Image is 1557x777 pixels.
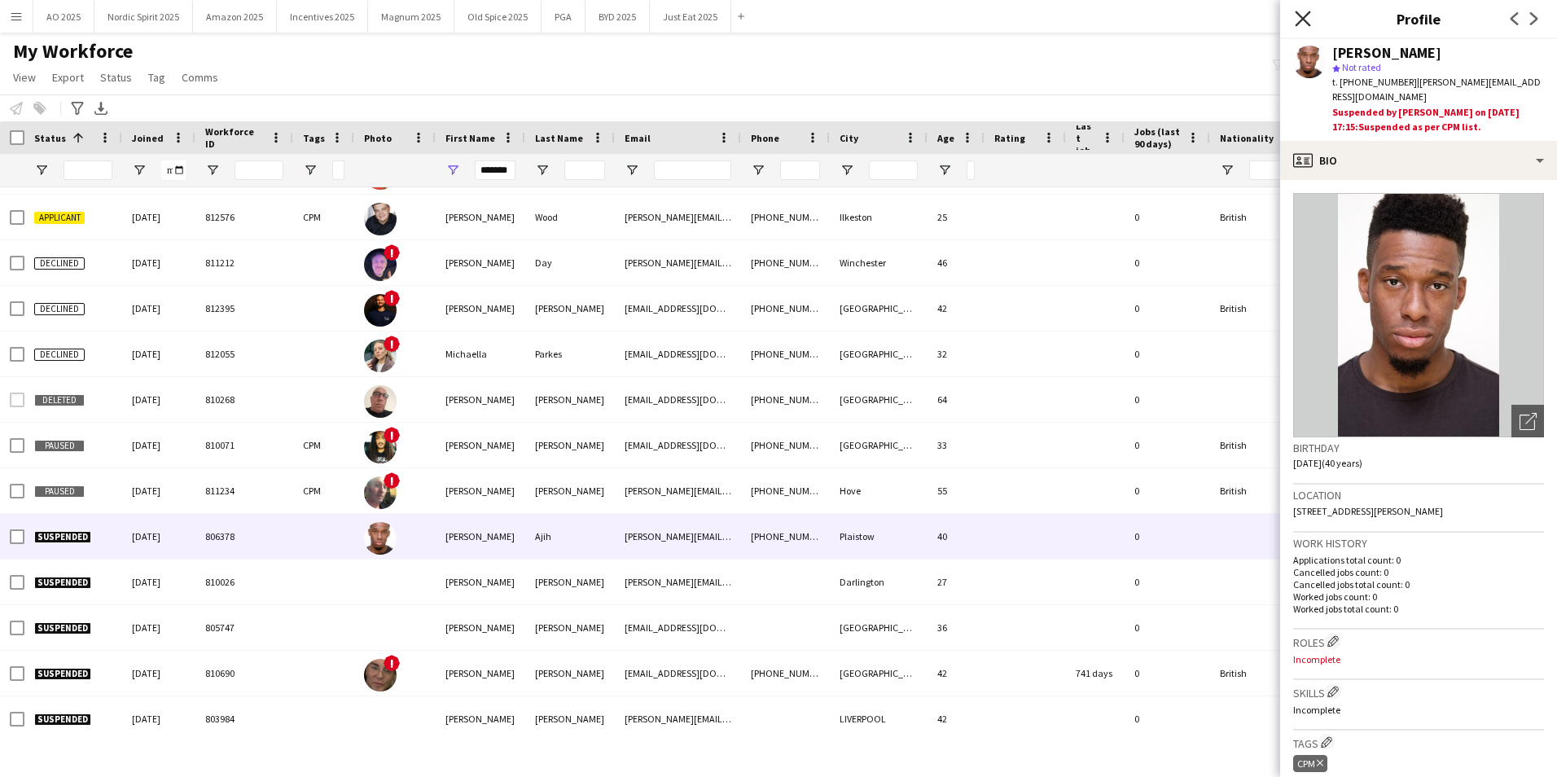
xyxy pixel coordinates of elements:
div: [PERSON_NAME][EMAIL_ADDRESS][DOMAIN_NAME] [615,560,741,604]
button: AO 2025 [33,1,94,33]
div: 0 [1125,651,1210,696]
div: [PERSON_NAME] [436,514,525,559]
p: Cancelled jobs count: 0 [1293,566,1544,578]
div: [PERSON_NAME] [436,195,525,239]
div: [EMAIL_ADDRESS][DOMAIN_NAME] [615,331,741,376]
span: Not rated [1342,61,1381,73]
div: [PHONE_NUMBER] [741,514,830,559]
p: Worked jobs count: 0 [1293,590,1544,603]
div: 812395 [195,286,293,331]
input: Age Filter Input [967,160,975,180]
div: [GEOGRAPHIC_DATA] [830,651,928,696]
span: Nationality [1220,132,1274,144]
span: British [1220,667,1247,679]
div: [PERSON_NAME] [525,560,615,604]
div: [DATE] [122,468,195,513]
div: [EMAIL_ADDRESS][DOMAIN_NAME] [615,423,741,468]
span: Suspended as per CPM list. [1358,121,1481,133]
div: 25 [928,195,985,239]
h3: Tags [1293,734,1544,751]
div: [PERSON_NAME][EMAIL_ADDRESS][PERSON_NAME][DOMAIN_NAME] [615,468,741,513]
p: Cancelled jobs total count: 0 [1293,578,1544,590]
div: [PERSON_NAME] [525,605,615,650]
div: 40 [928,514,985,559]
span: ! [384,655,400,671]
div: [DATE] [122,240,195,285]
div: Plaistow [830,514,928,559]
div: [EMAIL_ADDRESS][DOMAIN_NAME] [615,605,741,650]
h3: Birthday [1293,441,1544,455]
div: 55 [928,468,985,513]
button: Open Filter Menu [751,163,765,178]
div: [PERSON_NAME] [436,240,525,285]
span: Paused [34,440,85,452]
div: [DATE] [122,331,195,376]
div: CPM [293,195,354,239]
div: 27 [928,560,985,604]
span: Rating [994,132,1025,144]
div: Ilkeston [830,195,928,239]
div: [PERSON_NAME] [436,377,525,422]
div: 0 [1125,286,1210,331]
button: Magnum 2025 [368,1,454,33]
div: [PERSON_NAME] [525,468,615,513]
div: [PERSON_NAME] [436,286,525,331]
div: [GEOGRAPHIC_DATA] [830,605,928,650]
div: 42 [928,696,985,741]
div: [DATE] [122,696,195,741]
div: Day [525,240,615,285]
img: Michaella Parkes [364,340,397,372]
span: Suspended [34,622,91,634]
input: Email Filter Input [654,160,731,180]
img: Crew avatar or photo [1293,193,1544,437]
div: [PERSON_NAME] [436,651,525,696]
div: 806378 [195,514,293,559]
div: 64 [928,377,985,422]
img: Michael Osborne [364,385,397,418]
img: Michael Wood [364,203,397,235]
button: Open Filter Menu [625,163,639,178]
span: City [840,132,858,144]
div: LIVERPOOL [830,696,928,741]
div: Suspended by [PERSON_NAME] on [DATE] 17:15: [1332,105,1544,134]
div: [PHONE_NUMBER] [741,240,830,285]
p: Worked jobs total count: 0 [1293,603,1544,615]
button: Open Filter Menu [303,163,318,178]
div: Winchester [830,240,928,285]
span: ! [384,472,400,489]
div: [GEOGRAPHIC_DATA] [830,286,928,331]
div: [DATE] [122,423,195,468]
button: Open Filter Menu [937,163,952,178]
button: Open Filter Menu [535,163,550,178]
button: Amazon 2025 [193,1,277,33]
div: [DATE] [122,377,195,422]
img: Michael Reich [364,431,397,463]
button: PGA [542,1,586,33]
span: Suspended [34,577,91,589]
input: Last Name Filter Input [564,160,605,180]
div: [PERSON_NAME][EMAIL_ADDRESS][PERSON_NAME][DOMAIN_NAME] [615,696,741,741]
a: Comms [175,67,225,88]
div: [PERSON_NAME] [525,423,615,468]
div: CPM [293,468,354,513]
span: My Workforce [13,39,133,64]
div: [PHONE_NUMBER] [741,468,830,513]
div: 810071 [195,423,293,468]
h3: Profile [1280,8,1557,29]
h3: Roles [1293,633,1544,650]
input: Nationality Filter Input [1249,160,1363,180]
div: [DATE] [122,195,195,239]
span: Paused [34,485,85,498]
button: Open Filter Menu [1220,163,1235,178]
app-action-btn: Export XLSX [91,99,111,118]
div: [PERSON_NAME] [436,696,525,741]
button: Just Eat 2025 [650,1,731,33]
span: Suspended [34,668,91,680]
span: t. [PHONE_NUMBER] [1332,76,1417,88]
div: Bio [1280,141,1557,180]
div: [EMAIL_ADDRESS][DOMAIN_NAME] [615,377,741,422]
div: Hove [830,468,928,513]
span: British [1220,439,1247,451]
div: 810268 [195,377,293,422]
div: 0 [1125,195,1210,239]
